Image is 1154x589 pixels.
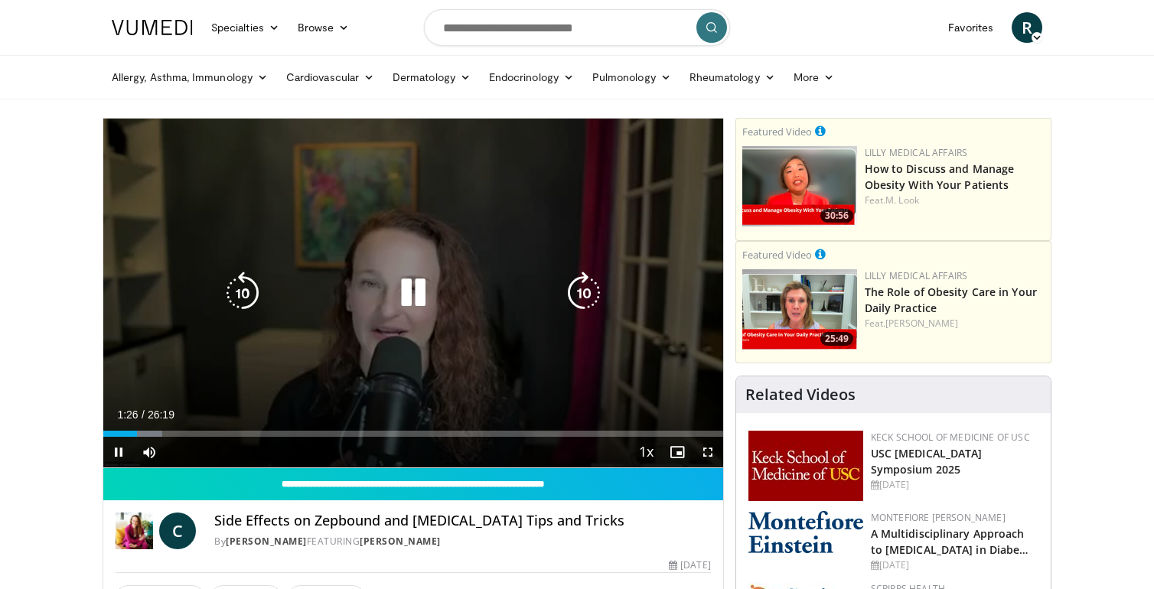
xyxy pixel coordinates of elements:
[134,437,165,467] button: Mute
[820,209,853,223] span: 30:56
[288,12,359,43] a: Browse
[424,9,730,46] input: Search topics, interventions
[871,558,1038,572] div: [DATE]
[1012,12,1042,43] a: R
[742,125,812,138] small: Featured Video
[631,437,662,467] button: Playback Rate
[820,332,853,346] span: 25:49
[383,62,480,93] a: Dermatology
[360,535,441,548] a: [PERSON_NAME]
[159,513,196,549] a: C
[103,431,723,437] div: Progress Bar
[939,12,1002,43] a: Favorites
[480,62,583,93] a: Endocrinology
[784,62,843,93] a: More
[871,446,983,477] a: USC [MEDICAL_DATA] Symposium 2025
[693,437,723,467] button: Fullscreen
[148,408,174,421] span: 26:19
[226,535,307,548] a: [PERSON_NAME]
[865,317,1045,330] div: Feat.
[742,146,857,226] a: 30:56
[885,317,958,330] a: [PERSON_NAME]
[748,431,863,501] img: 7b941f1f-d101-407a-8bfa-07bd47db01ba.png.150x105_q85_autocrop_double_scale_upscale_version-0.2.jpg
[871,478,1038,492] div: [DATE]
[103,437,134,467] button: Pause
[865,269,968,282] a: Lilly Medical Affairs
[742,146,857,226] img: c98a6a29-1ea0-4bd5-8cf5-4d1e188984a7.png.150x105_q85_crop-smart_upscale.png
[277,62,383,93] a: Cardiovascular
[117,408,138,421] span: 1:26
[885,194,919,207] a: M. Look
[742,269,857,350] img: e1208b6b-349f-4914-9dd7-f97803bdbf1d.png.150x105_q85_crop-smart_upscale.png
[745,386,856,404] h4: Related Videos
[103,62,277,93] a: Allergy, Asthma, Immunology
[871,431,1030,444] a: Keck School of Medicine of USC
[742,269,857,350] a: 25:49
[865,146,968,159] a: Lilly Medical Affairs
[214,535,710,548] div: By FEATURING
[871,511,1006,524] a: Montefiore [PERSON_NAME]
[103,119,723,468] video-js: Video Player
[865,194,1045,207] div: Feat.
[669,558,710,572] div: [DATE]
[871,526,1029,557] a: A Multidisciplinary Approach to [MEDICAL_DATA] in Diabe…
[865,285,1037,315] a: The Role of Obesity Care in Your Daily Practice
[116,513,153,549] img: Dr. Carolynn Francavilla
[680,62,784,93] a: Rheumatology
[662,437,693,467] button: Enable picture-in-picture mode
[142,408,145,421] span: /
[112,20,193,35] img: VuMedi Logo
[202,12,288,43] a: Specialties
[583,62,680,93] a: Pulmonology
[742,248,812,262] small: Featured Video
[865,161,1015,192] a: How to Discuss and Manage Obesity With Your Patients
[748,511,863,553] img: b0142b4c-93a1-4b58-8f91-5265c282693c.png.150x105_q85_autocrop_double_scale_upscale_version-0.2.png
[214,513,710,529] h4: Side Effects on Zepbound and [MEDICAL_DATA] Tips and Tricks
